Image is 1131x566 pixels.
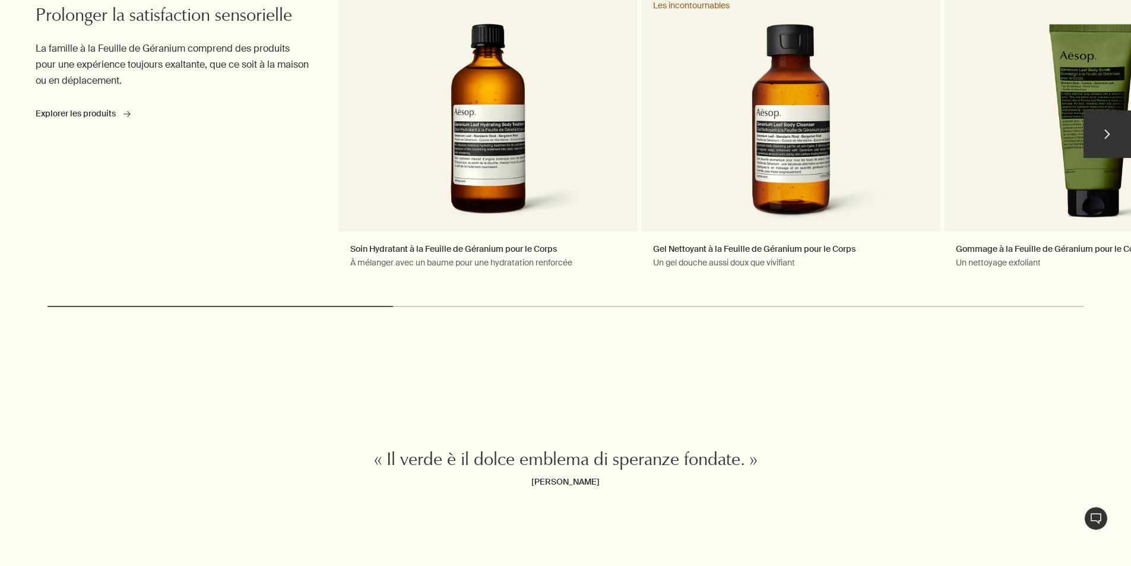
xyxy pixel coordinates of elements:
[294,450,837,473] p: « Il verde è il dolce emblema di speranze fondate. »
[36,5,311,29] h2: Prolonger la satisfaction sensorielle
[36,40,311,89] p: La famille à la Feuille de Géranium comprend des produits pour une expérience toujours exaltante,...
[1084,507,1108,530] button: Chat en direct
[294,450,837,490] blockquote: « Il verde è il dolce emblema di speranze fondate. » Mary Webb
[1084,110,1131,158] button: next slide
[294,473,837,490] cite: [PERSON_NAME]
[36,108,131,119] a: Explorer les produits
